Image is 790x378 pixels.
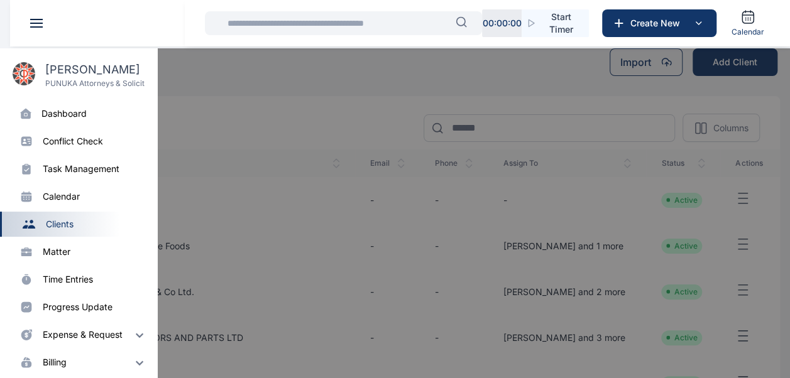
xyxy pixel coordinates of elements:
[482,17,521,30] p: 00 : 00 : 00
[46,218,74,230] div: clients
[132,355,147,370] img: 55rwRjFEX5E7Gw8PS2Ojdim+VIHJD8DsSuKnc8xw2S3xojYtH5FYmlFsnytGkNPEfgu7wegX7y+39wimQ5hw7y0ku6XV6L+BH...
[45,61,145,78] p: [PERSON_NAME]
[132,327,147,342] img: 55rwRjFEX5E7Gw8PS2Ojdim+VIHJD8DsSuKnc8xw2S3xojYtH5FYmlFsnytGkNPEfgu7wegX7y+39wimQ5hw7y0ku6XV6L+BH...
[43,328,123,341] div: expense & request
[45,78,145,89] p: PUNUKA Attorneys & Solicitors
[43,356,67,369] div: billing
[602,9,716,37] button: Create New
[43,301,112,313] div: progress update
[43,135,103,148] div: conflict check
[43,163,119,175] div: task management
[732,27,764,37] span: Calendar
[544,11,579,36] span: Start Timer
[41,107,87,120] div: dashboard
[43,246,70,258] div: matter
[625,17,691,30] span: Create New
[13,62,35,85] img: logo
[43,273,93,286] div: time entries
[43,190,80,203] div: calendar
[522,9,589,37] button: Start Timer
[727,4,769,42] a: Calendar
